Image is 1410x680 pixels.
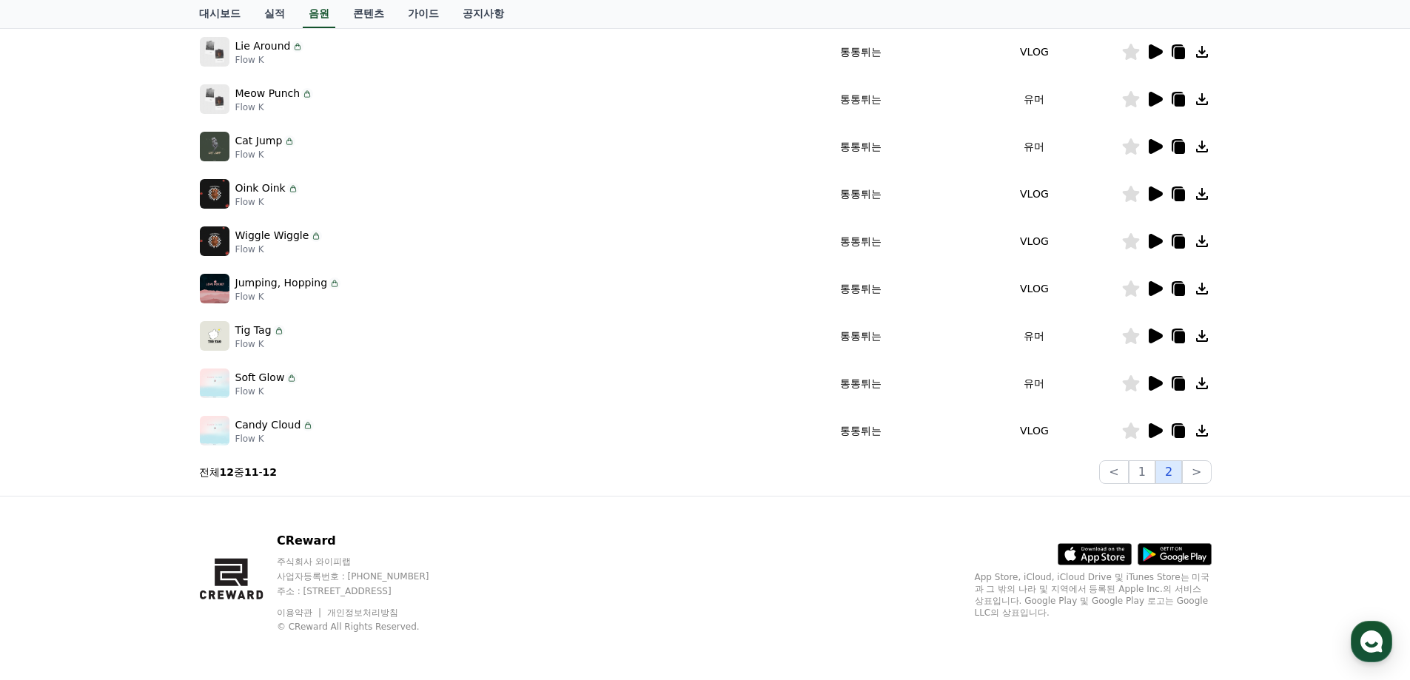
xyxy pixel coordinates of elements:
td: 통통튀는 [774,360,947,407]
p: Flow K [235,386,298,397]
img: music [200,321,229,351]
td: 통통튀는 [774,218,947,265]
img: music [200,416,229,445]
td: 유머 [947,123,1121,170]
p: 사업자등록번호 : [PHONE_NUMBER] [277,570,457,582]
td: 통통튀는 [774,265,947,312]
p: Cat Jump [235,133,283,149]
p: Soft Glow [235,370,285,386]
td: VLOG [947,170,1121,218]
p: 주식회사 와이피랩 [277,556,457,568]
p: App Store, iCloud, iCloud Drive 및 iTunes Store는 미국과 그 밖의 나라 및 지역에서 등록된 Apple Inc.의 서비스 상표입니다. Goo... [975,571,1212,619]
p: Oink Oink [235,181,286,196]
span: 대화 [135,492,153,504]
p: Flow K [235,243,323,255]
p: Wiggle Wiggle [235,228,309,243]
p: Flow K [235,196,299,208]
strong: 12 [263,466,277,478]
td: 통통튀는 [774,170,947,218]
td: 통통튀는 [774,75,947,123]
img: music [200,226,229,256]
td: 통통튀는 [774,28,947,75]
strong: 12 [220,466,234,478]
p: © CReward All Rights Reserved. [277,621,457,633]
a: 이용약관 [277,607,323,618]
button: < [1099,460,1128,484]
td: 유머 [947,360,1121,407]
img: music [200,368,229,398]
td: 통통튀는 [774,407,947,454]
a: 설정 [191,469,284,506]
p: Jumping, Hopping [235,275,328,291]
img: music [200,84,229,114]
td: 유머 [947,312,1121,360]
a: 개인정보처리방침 [327,607,398,618]
p: Lie Around [235,38,291,54]
p: Flow K [235,291,341,303]
p: 주소 : [STREET_ADDRESS] [277,585,457,597]
img: music [200,179,229,209]
td: VLOG [947,407,1121,454]
button: 2 [1155,460,1182,484]
td: VLOG [947,218,1121,265]
p: Flow K [235,149,296,161]
td: 통통튀는 [774,312,947,360]
p: Meow Punch [235,86,301,101]
p: Flow K [235,433,315,445]
p: Flow K [235,101,314,113]
p: Candy Cloud [235,417,301,433]
p: CReward [277,532,457,550]
img: music [200,132,229,161]
p: Flow K [235,54,304,66]
p: Flow K [235,338,285,350]
p: 전체 중 - [199,465,278,479]
span: 설정 [229,491,246,503]
button: > [1182,460,1211,484]
td: 통통튀는 [774,123,947,170]
a: 대화 [98,469,191,506]
span: 홈 [47,491,56,503]
button: 1 [1129,460,1155,484]
td: VLOG [947,265,1121,312]
p: Tig Tag [235,323,272,338]
img: music [200,37,229,67]
a: 홈 [4,469,98,506]
strong: 11 [244,466,258,478]
td: 유머 [947,75,1121,123]
td: VLOG [947,28,1121,75]
img: music [200,274,229,303]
